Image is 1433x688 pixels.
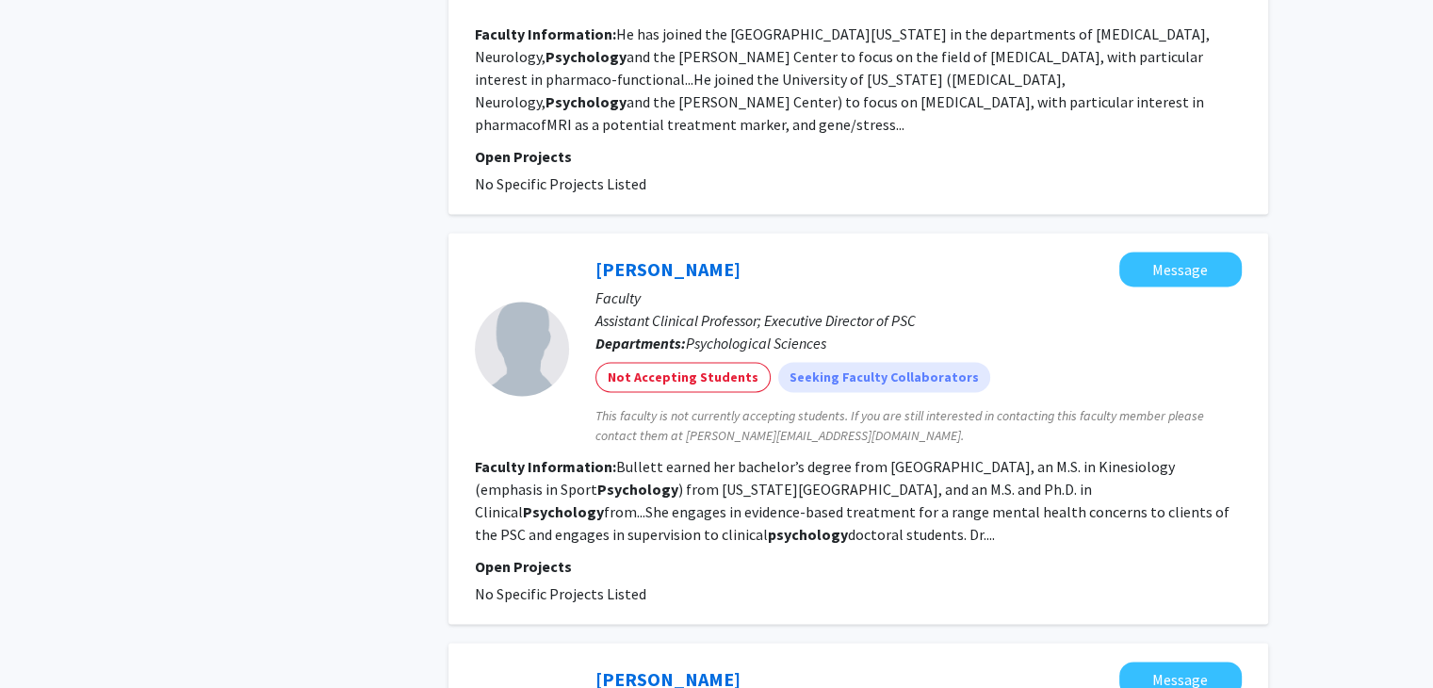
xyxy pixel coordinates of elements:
p: Assistant Clinical Professor; Executive Director of PSC [595,309,1242,332]
span: No Specific Projects Listed [475,174,646,193]
p: Open Projects [475,555,1242,578]
mat-chip: Not Accepting Students [595,362,771,392]
b: psychology [768,525,848,544]
fg-read-more: He has joined the [GEOGRAPHIC_DATA][US_STATE] in the departments of [MEDICAL_DATA], Neurology, an... [475,25,1210,134]
b: Faculty Information: [475,457,616,476]
a: [PERSON_NAME] [595,257,741,281]
span: Psychological Sciences [686,334,826,352]
span: No Specific Projects Listed [475,584,646,603]
mat-chip: Seeking Faculty Collaborators [778,362,990,392]
p: Faculty [595,287,1242,309]
b: Psychology [523,502,604,521]
b: Psychology [597,480,678,499]
b: Psychology [546,47,627,66]
b: Faculty Information: [475,25,616,43]
iframe: Chat [14,603,80,674]
fg-read-more: Bullett earned her bachelor’s degree from [GEOGRAPHIC_DATA], an M.S. in Kinesiology (emphasis in ... [475,457,1229,544]
b: Psychology [546,92,627,111]
p: Open Projects [475,145,1242,168]
span: This faculty is not currently accepting students. If you are still interested in contacting this ... [595,406,1242,446]
b: Departments: [595,334,686,352]
button: Message Erin Bullett [1119,252,1242,287]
